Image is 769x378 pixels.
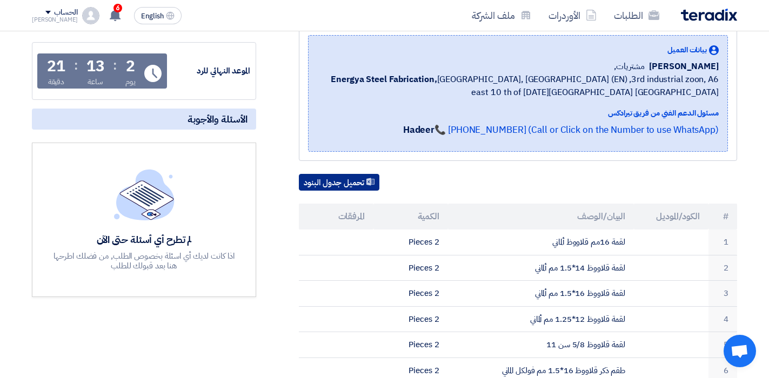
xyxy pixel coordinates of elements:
[605,3,668,28] a: الطلبات
[724,335,756,367] a: Open chat
[708,332,737,358] td: 5
[74,56,78,75] div: :
[448,281,634,307] td: لقمة قلاووظ 16*1.5 مم ألماني
[681,9,737,21] img: Teradix logo
[373,281,448,307] td: 2 Pieces
[373,306,448,332] td: 2 Pieces
[434,123,719,137] a: 📞 [PHONE_NUMBER] (Call or Click on the Number to use WhatsApp)
[52,233,236,246] div: لم تطرح أي أسئلة حتى الآن
[708,230,737,255] td: 1
[448,204,634,230] th: البيان/الوصف
[448,255,634,281] td: لقمة قلاووظ 14*1.5 مم ألماني
[299,204,373,230] th: المرفقات
[48,76,65,87] div: دقيقة
[649,60,719,73] span: [PERSON_NAME]
[52,251,236,271] div: اذا كانت لديك أي اسئلة بخصوص الطلب, من فضلك اطرحها هنا بعد قبولك للطلب
[708,255,737,281] td: 2
[126,59,135,74] div: 2
[88,76,103,87] div: ساعة
[448,332,634,358] td: لقمة قلاووظ 5/8 سن 11
[134,7,182,24] button: English
[614,60,645,73] span: مشتريات,
[32,17,78,23] div: [PERSON_NAME]
[331,73,437,86] b: Energya Steel Fabrication,
[403,123,434,137] strong: Hadeer
[667,44,707,56] span: بيانات العميل
[708,281,737,307] td: 3
[113,4,122,12] span: 6
[54,8,77,17] div: الحساب
[373,255,448,281] td: 2 Pieces
[113,56,117,75] div: :
[463,3,540,28] a: ملف الشركة
[169,65,250,77] div: الموعد النهائي للرد
[317,73,719,99] span: [GEOGRAPHIC_DATA], [GEOGRAPHIC_DATA] (EN) ,3rd industrial zoon, A6 east 10 th of [DATE][GEOGRAPHI...
[708,306,737,332] td: 4
[708,204,737,230] th: #
[373,230,448,255] td: 2 Pieces
[634,204,708,230] th: الكود/الموديل
[540,3,605,28] a: الأوردرات
[448,306,634,332] td: لقمة قلاووظ 12*1.25 مم ألماني
[373,332,448,358] td: 2 Pieces
[114,169,175,220] img: empty_state_list.svg
[373,204,448,230] th: الكمية
[86,59,105,74] div: 13
[188,113,248,125] span: الأسئلة والأجوبة
[448,230,634,255] td: لقمة 16مم قلاووظ ألماني
[47,59,65,74] div: 21
[82,7,99,24] img: profile_test.png
[299,174,379,191] button: تحميل جدول البنود
[125,76,136,87] div: يوم
[141,12,164,20] span: English
[317,107,719,119] div: مسئول الدعم الفني من فريق تيرادكس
